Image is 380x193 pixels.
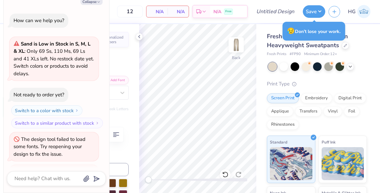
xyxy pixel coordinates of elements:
span: N/A [213,8,221,15]
button: Switch to a similar product with stock [11,118,103,128]
input: – – [117,6,143,17]
strong: Sand is Low in Stock in S, M, L & XL [14,41,90,55]
img: Puff Ink [322,147,364,180]
span: : Only 69 Ss, 110 Ms, 69 Ls and 41 XLs left. No restock date yet. Switch colors or products to av... [14,41,94,77]
div: Back [232,55,240,61]
div: Vinyl [324,107,342,116]
span: N/A [150,8,164,15]
span: Fresh Prints San Diego Open Heavyweight Sweatpants [267,32,348,49]
span: Free [225,9,232,14]
span: Fresh Prints [267,51,286,57]
div: Not ready to order yet? [14,91,64,98]
span: Standard [270,139,287,145]
div: Foil [344,107,360,116]
div: Rhinestones [267,120,299,130]
img: Switch to a similar product with stock [95,121,99,125]
div: Screen Print [267,93,299,103]
div: Accessibility label [145,177,152,183]
div: How can we help you? [14,17,64,24]
button: Switch to a color with stock [11,105,82,116]
div: Digital Print [334,93,366,103]
span: Personalized Numbers [100,35,125,44]
div: Transfers [295,107,322,116]
span: Minimum Order: 12 + [304,51,337,57]
span: # FP90 [290,51,301,57]
input: Untitled Design [251,5,300,18]
img: Back [230,38,243,51]
div: Don’t lose your work. [282,22,345,41]
div: Print Type [267,80,367,88]
span: Puff Ink [322,139,335,145]
div: Applique [267,107,293,116]
img: Standard [270,147,312,180]
span: HG [348,8,356,16]
span: 😥 [287,27,295,35]
img: Switch to a color with stock [75,109,79,113]
div: The design tool failed to load some fonts. Try reopening your design to fix the issue. [14,136,85,157]
span: N/A [172,8,185,15]
img: Harry Gold [357,5,370,18]
button: Add Font [102,76,129,84]
div: Embroidery [301,93,332,103]
button: Save [303,5,325,18]
a: HG [345,5,373,18]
